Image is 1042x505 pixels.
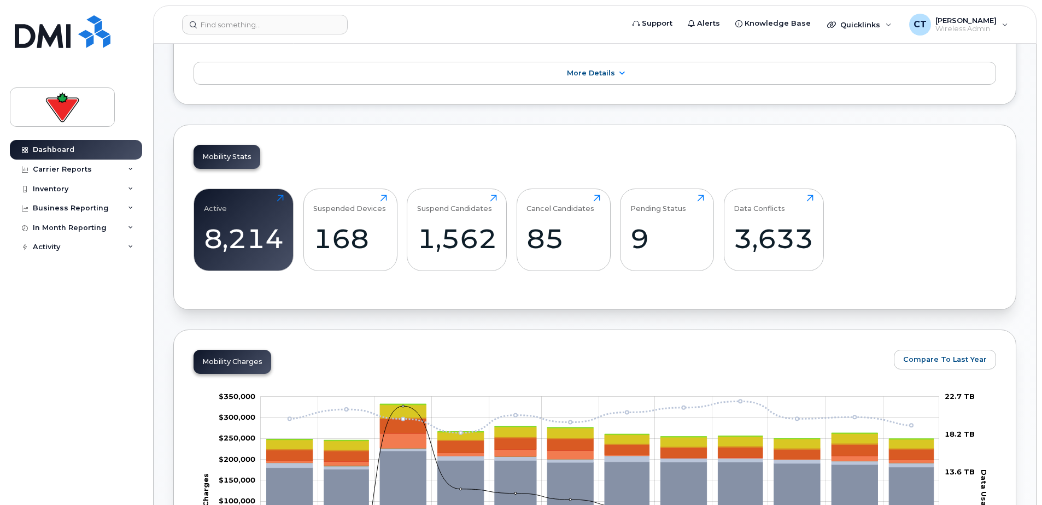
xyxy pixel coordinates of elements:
div: Data Conflicts [734,195,785,213]
span: Alerts [697,18,720,29]
div: 168 [313,222,387,255]
div: Pending Status [630,195,686,213]
div: Quicklinks [819,14,899,36]
tspan: 22.7 TB [945,392,975,401]
a: Active8,214 [204,195,284,265]
g: $0 [219,455,255,463]
a: Alerts [680,13,728,34]
tspan: $250,000 [219,434,255,443]
input: Find something... [182,15,348,34]
a: Cancel Candidates85 [526,195,600,265]
span: More Details [567,69,615,77]
div: Suspend Candidates [417,195,492,213]
span: Support [642,18,672,29]
span: [PERSON_NAME] [935,16,997,25]
span: Knowledge Base [745,18,811,29]
span: CT [914,18,927,31]
span: Compare To Last Year [903,354,987,365]
tspan: $200,000 [219,455,255,463]
a: Suspended Devices168 [313,195,387,265]
a: Support [625,13,680,34]
div: Chad Tardif [901,14,1016,36]
g: $0 [219,413,255,421]
g: $0 [219,475,255,484]
g: $0 [219,392,255,401]
div: Active [204,195,227,213]
span: Quicklinks [840,20,880,29]
tspan: $300,000 [219,413,255,421]
div: Suspended Devices [313,195,386,213]
button: Compare To Last Year [894,350,996,369]
a: Knowledge Base [728,13,818,34]
div: Cancel Candidates [526,195,594,213]
div: 1,562 [417,222,497,255]
div: 3,633 [734,222,813,255]
div: 85 [526,222,600,255]
tspan: 18.2 TB [945,430,975,438]
tspan: 13.6 TB [945,467,975,476]
div: 8,214 [204,222,284,255]
g: $0 [219,434,255,443]
div: 9 [630,222,704,255]
span: Wireless Admin [935,25,997,33]
tspan: $350,000 [219,392,255,401]
a: Data Conflicts3,633 [734,195,813,265]
tspan: $150,000 [219,475,255,484]
a: Suspend Candidates1,562 [417,195,497,265]
a: Pending Status9 [630,195,704,265]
